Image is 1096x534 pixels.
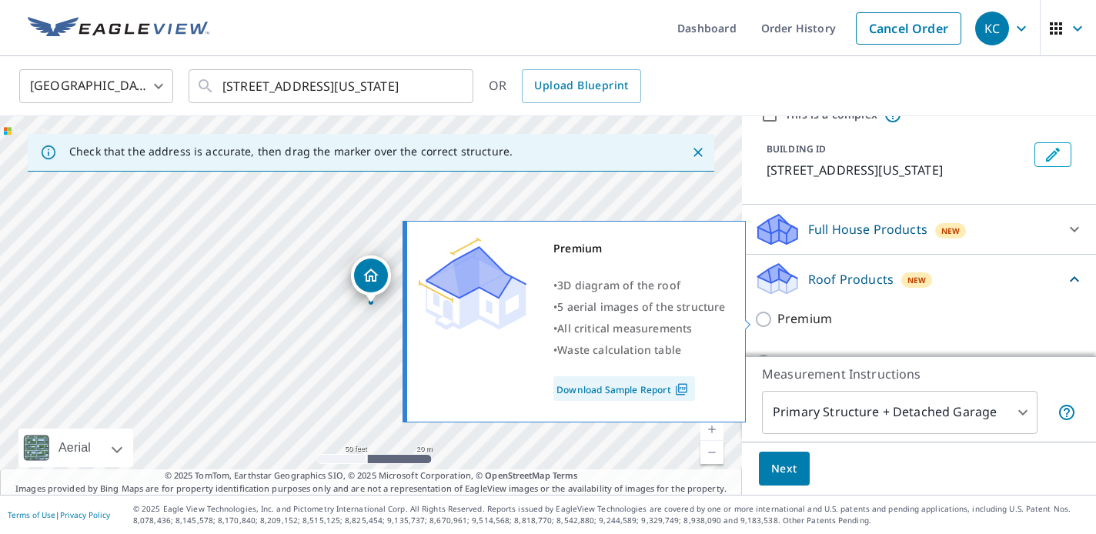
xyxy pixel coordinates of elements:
[557,299,725,314] span: 5 aerial images of the structure
[28,17,209,40] img: EV Logo
[754,261,1084,297] div: Roof ProductsNew
[671,382,692,396] img: Pdf Icon
[553,238,726,259] div: Premium
[700,441,723,464] a: Current Level 19, Zoom Out
[557,278,680,292] span: 3D diagram of the roof
[762,365,1076,383] p: Measurement Instructions
[522,69,640,103] a: Upload Blueprint
[8,509,55,520] a: Terms of Use
[553,376,695,401] a: Download Sample Report
[18,429,133,467] div: Aerial
[69,145,513,159] p: Check that the address is accurate, then drag the marker over the correct structure.
[54,429,95,467] div: Aerial
[553,318,726,339] div: •
[975,12,1009,45] div: KC
[553,296,726,318] div: •
[557,321,692,335] span: All critical measurements
[557,342,681,357] span: Waste calculation table
[553,469,578,481] a: Terms
[165,469,578,482] span: © 2025 TomTom, Earthstar Geographics SIO, © 2025 Microsoft Corporation, ©
[767,161,1028,179] p: [STREET_ADDRESS][US_STATE]
[8,510,110,519] p: |
[1034,142,1071,167] button: Edit building 1
[1058,403,1076,422] span: Your report will include the primary structure and a detached garage if one exists.
[759,452,810,486] button: Next
[133,503,1088,526] p: © 2025 Eagle View Technologies, Inc. and Pictometry International Corp. All Rights Reserved. Repo...
[60,509,110,520] a: Privacy Policy
[808,220,927,239] p: Full House Products
[688,142,708,162] button: Close
[941,225,961,237] span: New
[19,65,173,108] div: [GEOGRAPHIC_DATA]
[489,69,641,103] div: OR
[762,391,1038,434] div: Primary Structure + Detached Garage
[777,309,832,329] p: Premium
[771,459,797,479] span: Next
[754,211,1084,248] div: Full House ProductsNew
[553,275,726,296] div: •
[222,65,442,108] input: Search by address or latitude-longitude
[553,339,726,361] div: •
[808,270,894,289] p: Roof Products
[777,353,817,372] p: Gutter
[767,142,826,155] p: BUILDING ID
[907,274,927,286] span: New
[351,255,391,303] div: Dropped pin, building 1, Residential property, 1725 Colorado St Calvert City, KY 42029
[534,76,628,95] span: Upload Blueprint
[485,469,550,481] a: OpenStreetMap
[856,12,961,45] a: Cancel Order
[700,418,723,441] a: Current Level 19, Zoom In
[419,238,526,330] img: Premium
